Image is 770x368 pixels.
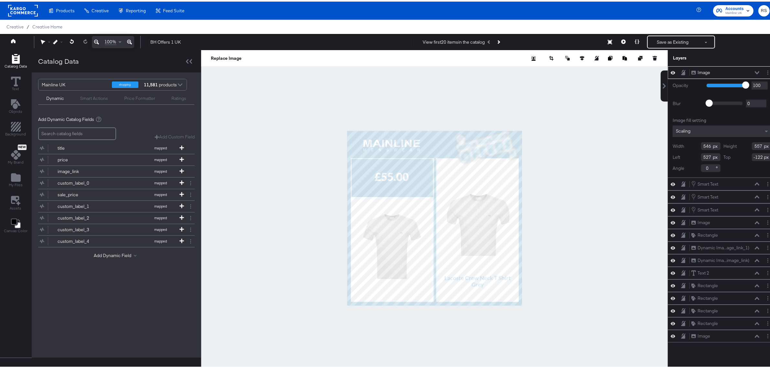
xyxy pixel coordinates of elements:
label: Angle [673,164,684,170]
div: Price Formatter [124,94,155,100]
span: My Brand [8,158,24,163]
button: pricemapped [38,153,187,164]
div: Image [698,331,710,338]
div: custom_label_0mapped [38,176,195,187]
div: products [143,78,163,89]
div: Rectangle [698,319,718,325]
span: mapped [143,202,179,207]
div: shopping [112,80,138,86]
button: Smart Text [691,205,719,212]
span: Canvas Color [4,227,27,232]
span: Background [5,130,26,135]
div: Ratings [171,94,186,100]
strong: 11,581 [143,78,159,89]
button: image_linkmapped [38,164,187,176]
span: Creative [6,23,24,28]
label: Width [673,142,684,148]
button: NewMy Brand [4,142,27,166]
div: title [58,144,104,150]
div: Smart Text [698,192,718,199]
button: custom_label_0mapped [38,176,187,187]
button: RS [758,4,770,15]
button: custom_label_1mapped [38,199,187,211]
button: Add Text [5,96,27,114]
div: image_linkmapped [38,164,195,176]
span: mapped [143,168,179,172]
div: sale_price [58,190,104,196]
div: Rectangle [698,294,718,300]
label: Top [724,153,731,159]
span: Mainline UK [725,9,744,14]
div: Smart Text [698,179,718,186]
span: 100% [105,37,116,43]
span: mapped [143,237,179,242]
div: custom_label_4 [58,237,104,243]
div: Catalog Data [38,55,79,64]
button: Dynamic Ima...age_link_1) [691,243,750,250]
div: custom_label_0 [58,179,104,185]
button: Rectangle [691,306,718,313]
div: sale_pricemapped [38,188,195,199]
button: custom_label_2mapped [38,211,187,222]
button: Add Dynamic Field [94,251,139,257]
svg: Paste image [623,54,627,59]
div: Text 2 [698,268,709,275]
div: Layers [673,53,739,60]
button: Dynamic Ima...image_link) [691,255,750,262]
div: Dynamic Ima...image_link) [698,256,749,262]
span: Creative [92,6,109,12]
div: View first 20 items in the catalog [423,38,485,44]
button: Add Files [5,170,27,188]
div: custom_label_2mapped [38,211,195,222]
button: Text [7,73,25,92]
button: Add Custom Field [155,132,195,138]
span: Scaling [676,126,690,132]
div: Smart Text [698,205,718,211]
span: mapped [143,144,179,149]
button: Save as Existing [648,35,698,46]
button: sale_pricemapped [38,188,187,199]
span: Objects [9,107,23,113]
span: / [24,23,32,28]
button: Next Product [494,35,503,46]
button: Image [691,218,710,224]
label: Height [724,142,737,148]
span: mapped [143,191,179,195]
button: Add Rectangle [1,51,31,69]
button: Text 2 [691,268,710,275]
span: Feed Suite [163,6,184,12]
button: titlemapped [38,141,187,152]
div: Rectangle [698,306,718,312]
div: custom_label_1 [58,202,104,208]
button: Paste image [623,53,629,60]
svg: Remove background [531,55,536,59]
span: Text [12,85,19,90]
div: custom_label_3 [58,225,104,231]
span: My Files [9,181,23,186]
button: Rectangle [691,293,718,300]
button: Image [691,331,710,338]
button: Copy image [608,53,614,60]
a: Creative Home [32,23,62,28]
button: Rectangle [691,230,718,237]
div: pricemapped [38,153,195,164]
label: Opacity [673,81,702,87]
span: Add Dynamic Catalog Fields [38,115,94,121]
button: Add Rectangle [2,119,30,137]
label: Left [673,153,680,159]
button: Rectangle [691,319,718,325]
span: RS [761,5,767,13]
span: mapped [143,156,179,160]
div: Image [698,68,710,74]
span: New [18,144,27,148]
button: Image [691,68,710,74]
span: Accounts [725,4,744,11]
div: custom_label_3mapped [38,222,195,234]
button: Smart Text [691,179,719,186]
span: mapped [143,226,179,230]
button: Assets [6,192,26,211]
svg: Copy image [608,54,613,59]
div: custom_label_4mapped [38,234,195,245]
button: Smart Text [691,192,719,199]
